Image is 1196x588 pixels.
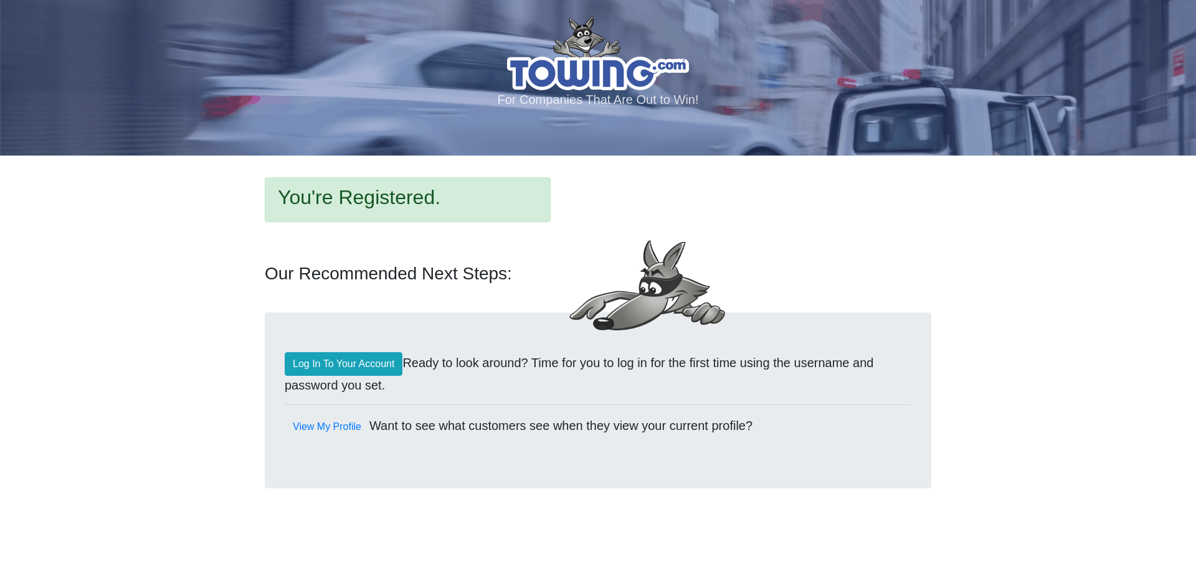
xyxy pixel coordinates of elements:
[507,16,689,90] img: logo
[16,90,1180,109] p: For Companies That Are Out to Win!
[265,263,551,284] h3: Our Recommended Next Steps:
[285,415,369,439] a: View My Profile
[285,352,402,376] a: Log In To Your Account
[285,415,911,439] p: Want to see what customers see when they view your current profile?
[285,352,911,394] p: Ready to look around? Time for you to log in for the first time using the username and password y...
[278,185,538,209] h2: You're Registered.
[569,240,725,330] img: Fox-OverWallPoint.png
